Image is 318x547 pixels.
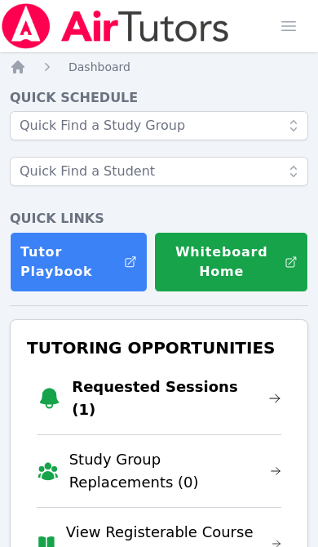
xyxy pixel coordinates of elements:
[10,59,308,75] nav: Breadcrumb
[10,111,308,140] input: Quick Find a Study Group
[10,157,308,186] input: Quick Find a Student
[10,209,308,229] h4: Quick Links
[68,59,130,75] a: Dashboard
[10,232,148,292] a: Tutor Playbook
[72,376,281,421] a: Requested Sessions (1)
[69,448,281,494] a: Study Group Replacements (0)
[68,60,130,73] span: Dashboard
[10,88,308,108] h4: Quick Schedule
[154,232,308,292] button: Whiteboard Home
[24,333,294,362] h3: Tutoring Opportunities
